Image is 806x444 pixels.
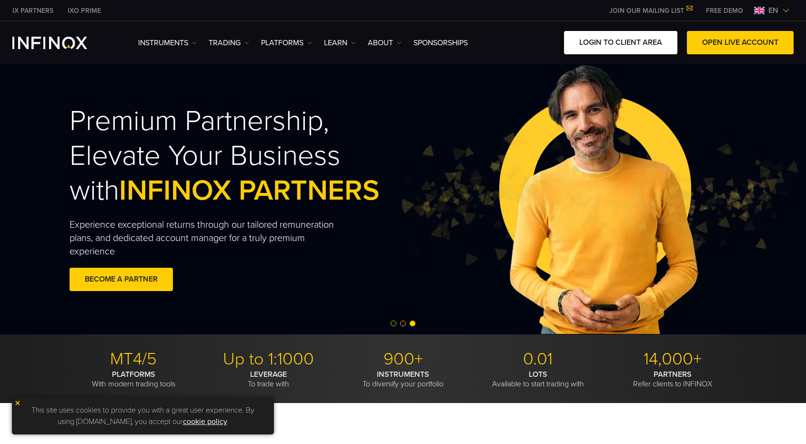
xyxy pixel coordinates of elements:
strong: PLATFORMS [112,370,155,379]
p: 14,000+ [609,349,736,370]
a: JOIN OUR MAILING LIST [602,7,699,15]
span: Go to slide 1 [391,321,396,326]
span: en [765,5,782,16]
a: INFINOX MENU [699,6,750,16]
span: Go to slide 3 [410,321,415,326]
a: PLATFORMS [261,37,312,49]
p: 0.01 [474,349,602,370]
p: Experience exceptional returns through our tailored remuneration plans, and dedicated account man... [70,218,353,258]
p: Available to start trading with [474,370,602,389]
a: LOGIN TO CLIENT AREA [564,31,677,54]
p: To trade with [204,370,332,389]
a: TRADING [209,37,249,49]
p: Up to 1:1000 [204,349,332,370]
a: cookie policy [183,417,227,426]
a: INFINOX Logo [12,37,110,49]
a: OPEN LIVE ACCOUNT [687,31,794,54]
strong: PARTNERS [654,370,692,379]
h2: Premium Partnership, Elevate Your Business with [70,104,423,209]
strong: INSTRUMENTS [377,370,429,379]
a: Instruments [138,37,197,49]
a: Learn [324,37,356,49]
a: BECOME A PARTNER [70,268,173,291]
a: ABOUT [368,37,402,49]
strong: LOTS [529,370,547,379]
p: To diversify your portfolio [339,370,467,389]
img: yellow close icon [14,400,21,406]
p: This site uses cookies to provide you with a great user experience. By using [DOMAIN_NAME], you a... [17,402,269,430]
p: MT4/5 [70,349,197,370]
a: INFINOX [60,6,108,16]
p: Refer clients to INFINOX [609,370,736,389]
p: 900+ [339,349,467,370]
a: SPONSORSHIPS [413,37,468,49]
strong: LEVERAGE [250,370,287,379]
span: Go to slide 2 [400,321,406,326]
span: INFINOX PARTNERS [119,173,380,208]
a: INFINOX [5,6,60,16]
p: With modern trading tools [70,370,197,389]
